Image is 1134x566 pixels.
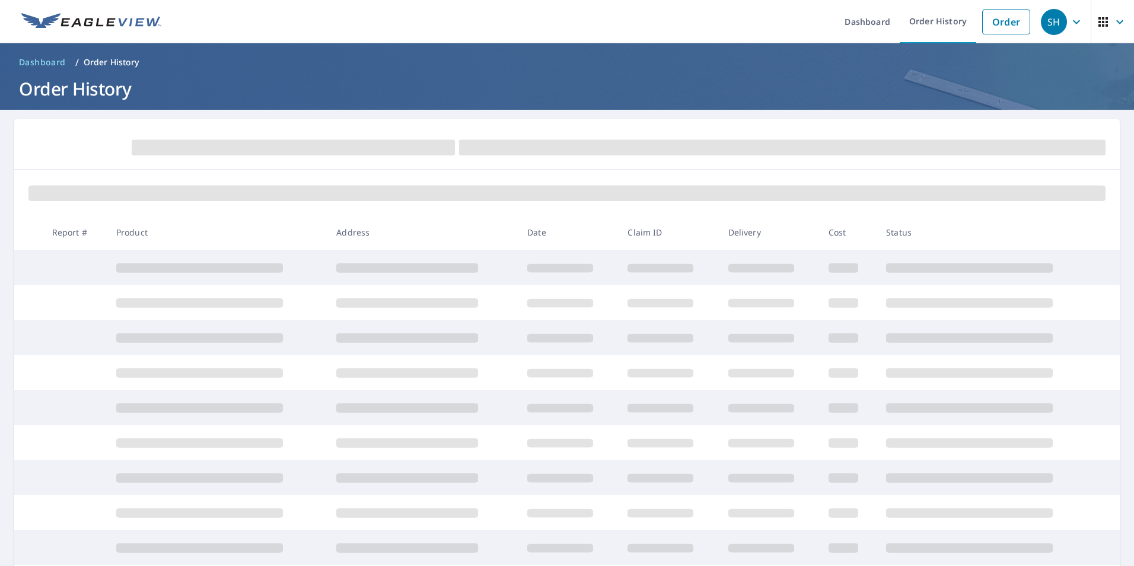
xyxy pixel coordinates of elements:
a: Dashboard [14,53,71,72]
li: / [75,55,79,69]
span: Dashboard [19,56,66,68]
th: Date [518,215,618,250]
img: EV Logo [21,13,161,31]
p: Order History [84,56,139,68]
div: SH [1041,9,1067,35]
th: Status [877,215,1097,250]
nav: breadcrumb [14,53,1120,72]
th: Cost [819,215,877,250]
th: Product [107,215,327,250]
th: Delivery [719,215,819,250]
th: Report # [43,215,107,250]
th: Claim ID [618,215,718,250]
a: Order [982,9,1030,34]
th: Address [327,215,518,250]
h1: Order History [14,77,1120,101]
